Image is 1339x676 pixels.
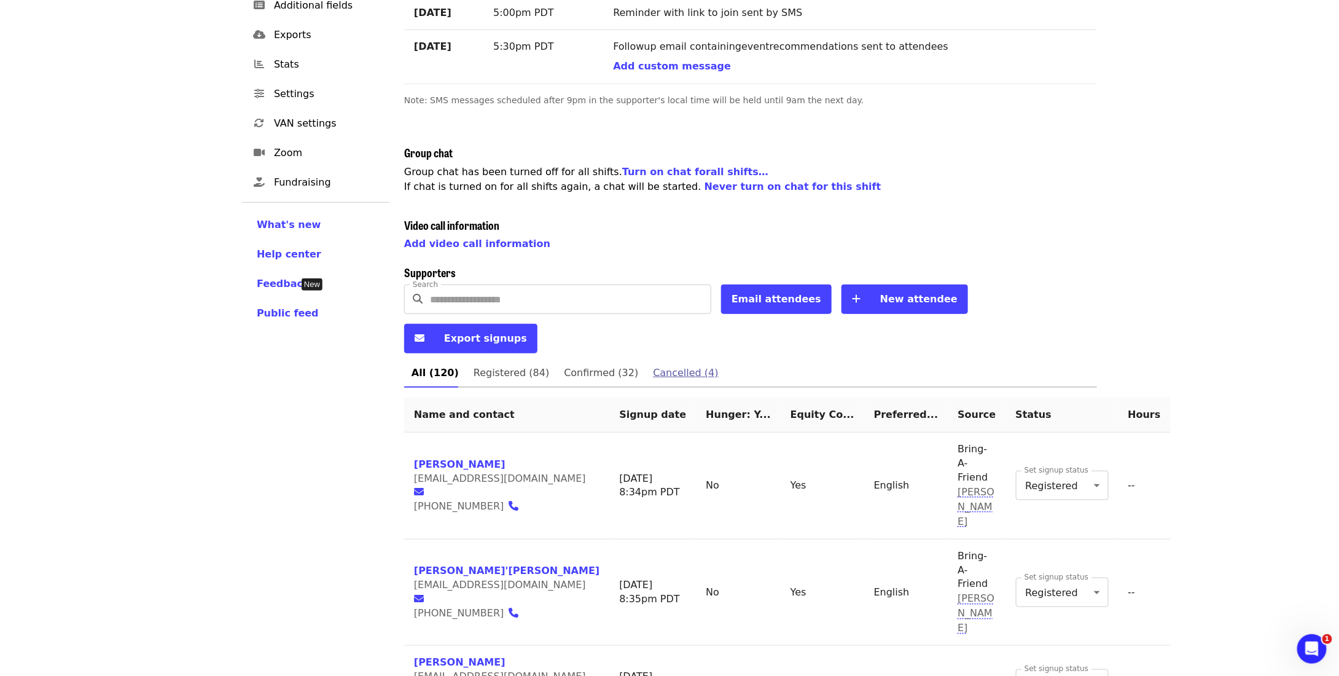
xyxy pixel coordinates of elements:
i: sync icon [254,117,264,129]
td: Bring-A-Friend [948,433,1005,540]
a: Confirmed (32) [556,358,646,388]
label: Search [413,281,438,288]
span: Email attendees [732,293,821,305]
i: video icon [254,147,265,159]
i: envelope icon [414,593,424,605]
button: Feedback [257,277,310,291]
span: [PERSON_NAME] [958,592,994,634]
input: Search [430,285,711,314]
button: Email attendees [721,285,832,314]
span: 5:30pm PDT [493,41,554,52]
span: Group chat [404,144,453,160]
a: All (120) [404,358,466,388]
span: Registered (84) [474,364,549,382]
th: Name and contact [404,398,609,433]
span: VAN settings [274,116,380,131]
td: [DATE] 8:34pm PDT [609,433,696,540]
span: Help center [257,248,321,260]
span: Public feed [257,307,319,319]
span: 5:00pm PDT [493,7,554,18]
div: Tooltip anchor [302,278,322,291]
i: envelope icon [414,486,424,498]
a: envelope icon [414,593,431,605]
label: Set signup status [1025,666,1088,673]
div: Registered [1016,471,1109,500]
span: Exports [274,28,380,42]
span: Zoom [274,146,380,160]
td: Followup email containing event recommendations sent to attendees [603,30,1097,84]
a: [PERSON_NAME]'[PERSON_NAME] [414,565,599,576]
span: Settings [274,87,380,101]
span: Video call information [404,217,499,233]
td: Yes [781,433,864,540]
i: plus icon [852,293,861,305]
iframe: Intercom live chat [1297,634,1327,664]
span: [EMAIL_ADDRESS][DOMAIN_NAME] [414,579,586,591]
span: Confirmed (32) [564,364,638,382]
a: Turn on chat forall shifts… [622,166,768,178]
span: 1 [1322,634,1332,644]
span: [PHONE_NUMBER] [414,500,504,512]
a: phone icon [509,607,526,619]
label: Set signup status [1025,574,1088,581]
a: phone icon [509,500,526,512]
span: Equity Constituency [791,409,854,420]
a: VAN settings [242,109,389,138]
th: Hours [1118,398,1171,433]
i: chart-bar icon [254,58,264,70]
td: English [864,433,948,540]
div: Registered [1016,578,1109,607]
span: Export signups [444,332,527,344]
span: Preferred Language [874,409,939,420]
td: Yes [781,540,864,647]
td: No [696,540,781,647]
span: Recruited by supporter Nina Palacios [958,591,996,635]
span: Status [1016,409,1052,420]
a: Add video call information [404,238,550,250]
i: envelope icon [415,332,424,344]
a: What's new [257,218,375,232]
td: Bring-A-Friend [948,540,1005,647]
i: phone icon [509,607,519,619]
td: No [696,433,781,540]
label: Set signup status [1025,467,1088,474]
td: English [864,540,948,647]
span: Group chat has been turned off for all shifts . If chat is turned on for all shifts again, a chat... [404,166,881,192]
th: Source [948,398,1005,433]
span: What's new [257,219,321,230]
strong: [DATE] [414,41,451,52]
a: Settings [242,79,389,109]
a: Registered (84) [466,358,556,388]
span: Stats [274,57,380,72]
a: Public feed [257,306,375,321]
button: Never turn on chat for this shift [705,179,881,194]
span: New attendee [880,293,958,305]
span: [PERSON_NAME] [958,486,994,527]
a: Help center [257,247,375,262]
span: [PHONE_NUMBER] [414,607,504,619]
span: All (120) [412,364,459,382]
span: Cancelled (4) [653,364,718,382]
i: search icon [413,293,423,305]
a: Fundraising [242,168,389,197]
a: Exports [242,20,389,50]
span: Fundraising [274,175,380,190]
strong: [DATE] [414,7,451,18]
span: Supporters [404,264,456,280]
button: Add custom message [613,59,731,74]
td: [DATE] 8:35pm PDT [609,540,696,647]
button: New attendee [841,285,968,314]
a: [PERSON_NAME] [414,656,506,668]
span: Add custom message [613,60,731,72]
i: hand-holding-heart icon [254,176,265,188]
th: Signup date [609,398,696,433]
span: Hunger: Y... [706,409,771,420]
td: -- [1118,433,1171,540]
a: envelope icon [414,486,431,498]
td: -- [1118,540,1171,647]
i: cloud-download icon [253,29,265,41]
a: Stats [242,50,389,79]
span: [EMAIL_ADDRESS][DOMAIN_NAME] [414,473,586,484]
span: Note: SMS messages scheduled after 9pm in the supporter's local time will be held until 9am the n... [404,95,864,105]
span: Recruited by supporter Nina Palacios [958,485,996,529]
